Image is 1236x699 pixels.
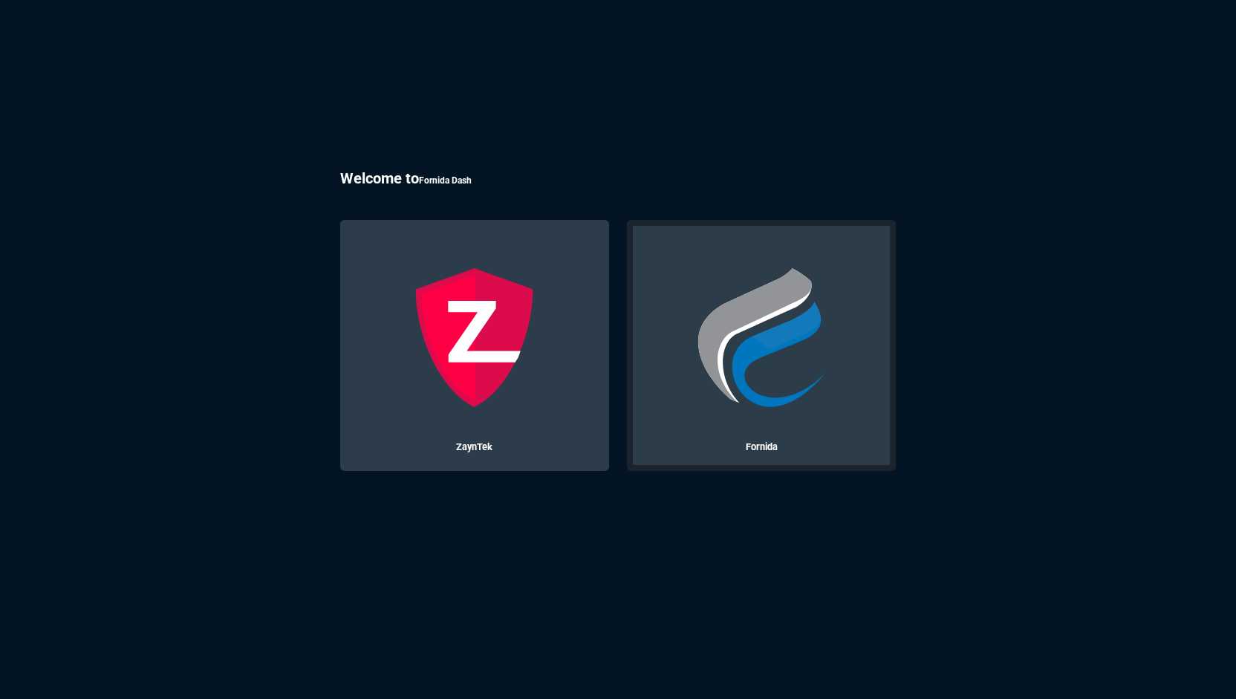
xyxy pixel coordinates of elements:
[419,175,472,186] span: Fornida Dash
[358,441,591,453] h6: zaynTek
[331,211,618,480] a: zaynTek
[618,211,905,480] a: Fornida
[340,169,897,190] h4: Welcome to
[645,441,878,453] h6: Fornida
